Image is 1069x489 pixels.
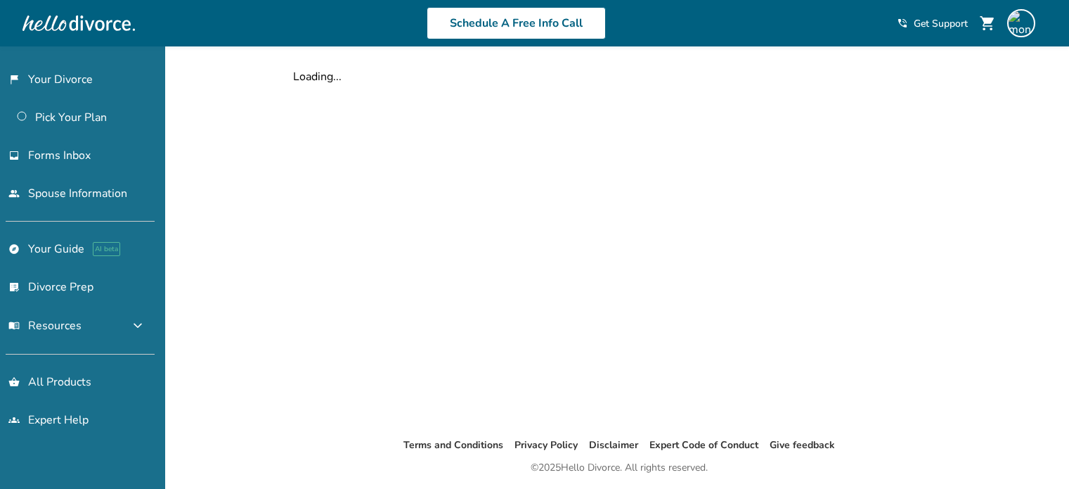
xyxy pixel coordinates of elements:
[8,150,20,161] span: inbox
[28,148,91,163] span: Forms Inbox
[1007,9,1035,37] img: mon.quegarcia@gmail.com
[403,438,503,452] a: Terms and Conditions
[589,437,638,454] li: Disclaimer
[979,15,996,32] span: shopping_cart
[8,318,82,334] span: Resources
[8,243,20,255] span: explore
[8,188,20,199] span: people
[8,320,20,331] span: menu_book
[8,414,20,426] span: groups
[531,459,708,476] div: © 2025 Hello Divorce. All rights reserved.
[293,69,945,84] div: Loading...
[649,438,758,452] a: Expert Code of Conduct
[129,317,146,334] span: expand_more
[8,376,20,388] span: shopping_basket
[897,17,968,30] a: phone_in_talkGet Support
[897,18,908,29] span: phone_in_talk
[914,17,968,30] span: Get Support
[8,281,20,293] span: list_alt_check
[770,437,835,454] li: Give feedback
[514,438,578,452] a: Privacy Policy
[8,74,20,85] span: flag_2
[93,242,120,256] span: AI beta
[427,7,606,39] a: Schedule A Free Info Call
